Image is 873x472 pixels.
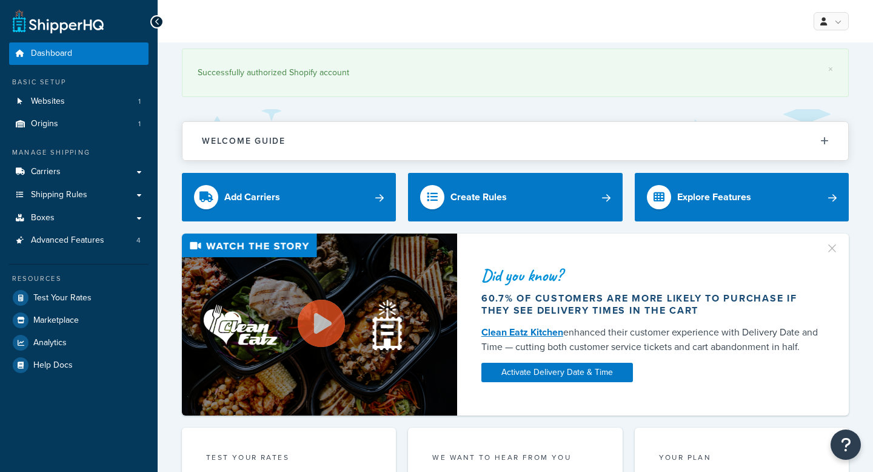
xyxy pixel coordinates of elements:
[9,229,149,252] li: Advanced Features
[481,325,820,354] div: enhanced their customer experience with Delivery Date and Time — cutting both customer service ti...
[9,287,149,309] a: Test Your Rates
[9,42,149,65] a: Dashboard
[224,189,280,206] div: Add Carriers
[9,332,149,354] a: Analytics
[635,173,849,221] a: Explore Features
[206,452,372,466] div: Test your rates
[408,173,622,221] a: Create Rules
[9,184,149,206] a: Shipping Rules
[31,167,61,177] span: Carriers
[31,190,87,200] span: Shipping Rules
[33,293,92,303] span: Test Your Rates
[481,267,820,284] div: Did you know?
[9,113,149,135] li: Origins
[33,338,67,348] span: Analytics
[9,274,149,284] div: Resources
[677,189,751,206] div: Explore Features
[450,189,507,206] div: Create Rules
[138,96,141,107] span: 1
[138,119,141,129] span: 1
[659,452,824,466] div: Your Plan
[9,90,149,113] li: Websites
[202,137,286,146] h2: Welcome Guide
[31,96,65,107] span: Websites
[31,119,58,129] span: Origins
[831,430,861,460] button: Open Resource Center
[182,173,396,221] a: Add Carriers
[9,147,149,158] div: Manage Shipping
[481,292,820,317] div: 60.7% of customers are more likely to purchase if they see delivery times in the cart
[33,360,73,371] span: Help Docs
[828,64,833,74] a: ×
[9,113,149,135] a: Origins1
[9,90,149,113] a: Websites1
[9,309,149,331] a: Marketplace
[182,122,848,160] button: Welcome Guide
[31,235,104,246] span: Advanced Features
[136,235,141,246] span: 4
[9,161,149,183] a: Carriers
[481,363,633,382] a: Activate Delivery Date & Time
[33,315,79,326] span: Marketplace
[182,234,457,415] img: Video thumbnail
[432,452,598,463] p: we want to hear from you
[31,49,72,59] span: Dashboard
[9,354,149,376] a: Help Docs
[9,77,149,87] div: Basic Setup
[9,207,149,229] a: Boxes
[9,229,149,252] a: Advanced Features4
[198,64,833,81] div: Successfully authorized Shopify account
[481,325,563,339] a: Clean Eatz Kitchen
[31,213,55,223] span: Boxes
